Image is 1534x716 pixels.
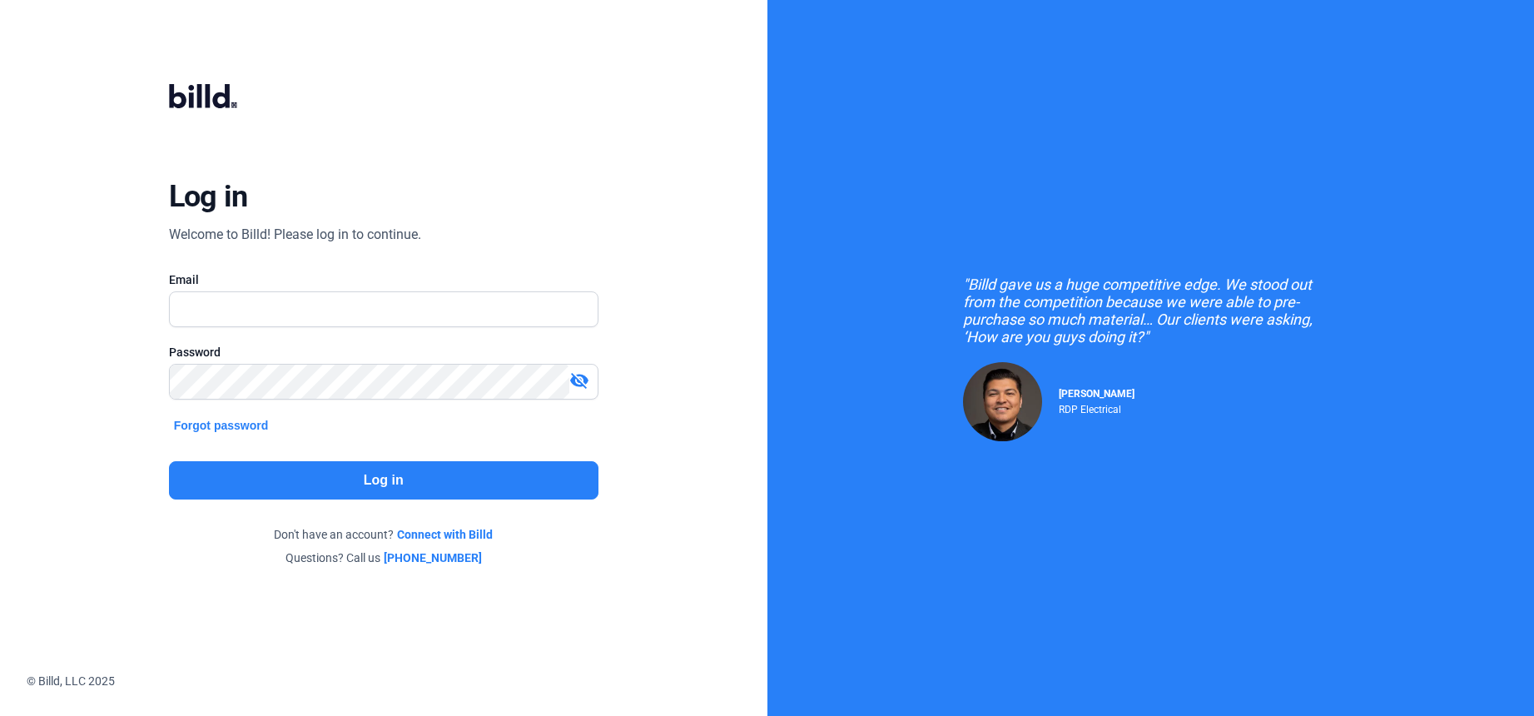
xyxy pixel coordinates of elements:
[963,362,1042,441] img: Raul Pacheco
[169,416,274,435] button: Forgot password
[169,549,598,566] div: Questions? Call us
[169,344,598,360] div: Password
[384,549,482,566] a: [PHONE_NUMBER]
[569,370,589,390] mat-icon: visibility_off
[169,225,421,245] div: Welcome to Billd! Please log in to continue.
[169,178,248,215] div: Log in
[169,461,598,500] button: Log in
[169,526,598,543] div: Don't have an account?
[169,271,598,288] div: Email
[1059,388,1134,400] span: [PERSON_NAME]
[1059,400,1134,415] div: RDP Electrical
[397,526,493,543] a: Connect with Billd
[963,276,1338,346] div: "Billd gave us a huge competitive edge. We stood out from the competition because we were able to...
